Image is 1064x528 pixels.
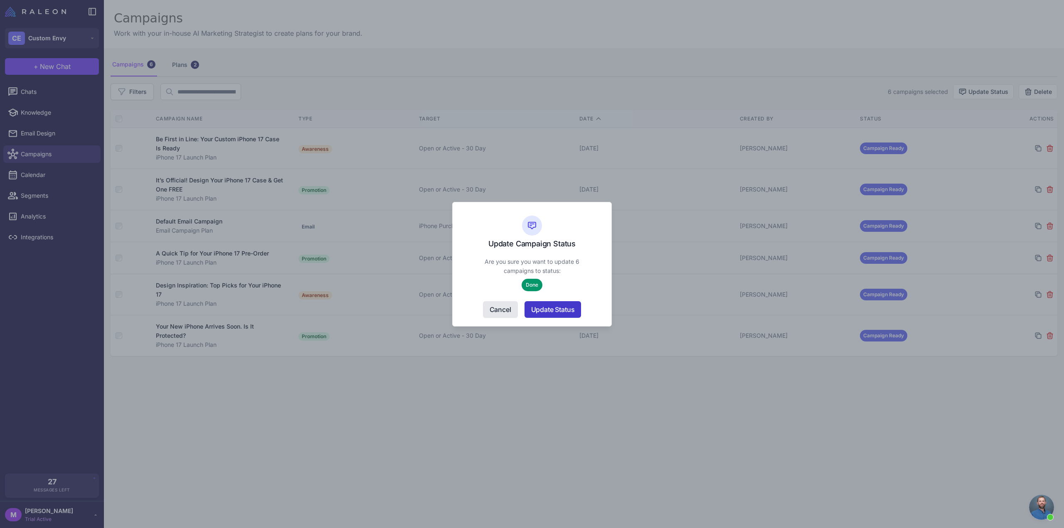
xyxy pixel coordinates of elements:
div: Done [522,279,542,291]
h3: Update Campaign Status [461,239,603,249]
button: Cancel [483,301,518,318]
div: Open chat [1029,495,1054,520]
button: Update Status [525,301,581,318]
p: Are you sure you want to update 6 campaigns to status: [473,257,591,275]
